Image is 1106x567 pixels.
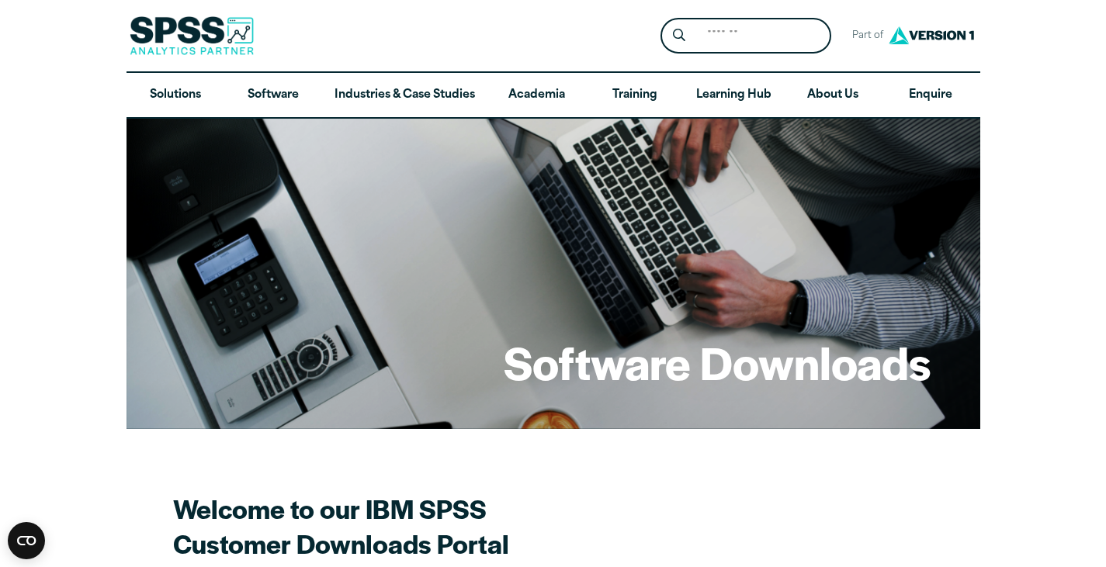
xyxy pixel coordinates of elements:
[127,73,980,118] nav: Desktop version of site main menu
[487,73,585,118] a: Academia
[660,18,831,54] form: Site Header Search Form
[673,29,685,42] svg: Search magnifying glass icon
[224,73,322,118] a: Software
[885,21,978,50] img: Version1 Logo
[882,73,979,118] a: Enquire
[127,73,224,118] a: Solutions
[173,491,716,561] h2: Welcome to our IBM SPSS Customer Downloads Portal
[664,22,693,50] button: Search magnifying glass icon
[322,73,487,118] a: Industries & Case Studies
[784,73,882,118] a: About Us
[844,25,885,47] span: Part of
[585,73,683,118] a: Training
[684,73,784,118] a: Learning Hub
[504,332,931,392] h1: Software Downloads
[130,16,254,55] img: SPSS Analytics Partner
[8,522,45,559] button: Open CMP widget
